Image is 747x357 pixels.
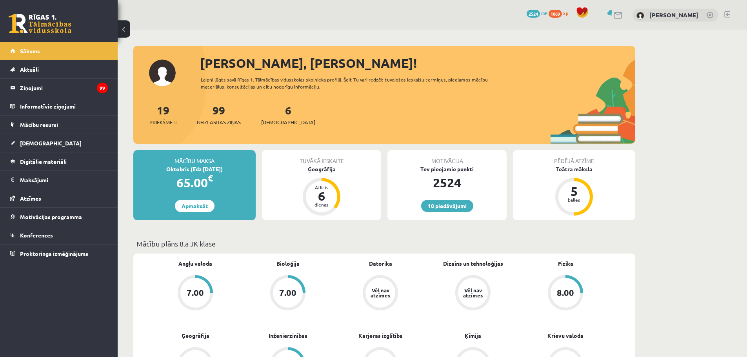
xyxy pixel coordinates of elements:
[358,332,403,340] a: Karjeras izglītība
[178,259,212,268] a: Angļu valoda
[197,118,241,126] span: Neizlasītās ziņas
[562,185,586,198] div: 5
[369,288,391,298] div: Vēl nav atzīmes
[421,200,473,212] a: 10 piedāvājumi
[261,118,315,126] span: [DEMOGRAPHIC_DATA]
[20,47,40,54] span: Sākums
[20,232,53,239] span: Konferences
[149,103,176,126] a: 19Priekšmeti
[10,152,108,170] a: Digitālie materiāli
[549,10,572,16] a: 1069 xp
[549,10,562,18] span: 1069
[649,11,698,19] a: [PERSON_NAME]
[462,288,484,298] div: Vēl nav atzīmes
[519,275,612,312] a: 8.00
[279,288,296,297] div: 7.00
[197,103,241,126] a: 99Neizlasītās ziņas
[133,150,256,165] div: Mācību maksa
[242,275,334,312] a: 7.00
[558,259,573,268] a: Fizika
[20,79,108,97] legend: Ziņojumi
[562,198,586,202] div: balles
[133,165,256,173] div: Oktobris (līdz [DATE])
[276,259,300,268] a: Bioloģija
[262,165,381,173] div: Ģeogrāfija
[20,195,41,202] span: Atzīmes
[269,332,307,340] a: Inženierzinības
[133,173,256,192] div: 65.00
[262,150,381,165] div: Tuvākā ieskaite
[20,66,39,73] span: Aktuāli
[10,245,108,263] a: Proktoringa izmēģinājums
[310,202,333,207] div: dienas
[10,97,108,115] a: Informatīvie ziņojumi
[208,172,213,184] span: €
[20,171,108,189] legend: Maksājumi
[10,226,108,244] a: Konferences
[310,185,333,190] div: Atlicis
[557,288,574,297] div: 8.00
[10,79,108,97] a: Ziņojumi99
[182,332,209,340] a: Ģeogrāfija
[201,76,502,90] div: Laipni lūgts savā Rīgas 1. Tālmācības vidusskolas skolnieka profilā. Šeit Tu vari redzēt tuvojošo...
[636,12,644,20] img: Armīns Salmanis
[262,165,381,217] a: Ģeogrāfija Atlicis 6 dienas
[10,42,108,60] a: Sākums
[97,83,108,93] i: 99
[541,10,547,16] span: mP
[10,189,108,207] a: Atzīmes
[20,140,82,147] span: [DEMOGRAPHIC_DATA]
[10,171,108,189] a: Maksājumi
[427,275,519,312] a: Vēl nav atzīmes
[136,238,632,249] p: Mācību plāns 8.a JK klase
[513,165,635,217] a: Teātra māksla 5 balles
[513,165,635,173] div: Teātra māksla
[465,332,481,340] a: Ķīmija
[387,165,507,173] div: Tev pieejamie punkti
[200,54,635,72] div: [PERSON_NAME], [PERSON_NAME]!
[387,150,507,165] div: Motivācija
[527,10,547,16] a: 2524 mP
[20,121,58,128] span: Mācību resursi
[387,173,507,192] div: 2524
[20,97,108,115] legend: Informatīvie ziņojumi
[9,14,71,33] a: Rīgas 1. Tālmācības vidusskola
[563,10,568,16] span: xp
[10,208,108,226] a: Motivācijas programma
[334,275,427,312] a: Vēl nav atzīmes
[20,213,82,220] span: Motivācijas programma
[149,118,176,126] span: Priekšmeti
[443,259,503,268] a: Dizains un tehnoloģijas
[149,275,242,312] a: 7.00
[261,103,315,126] a: 6[DEMOGRAPHIC_DATA]
[513,150,635,165] div: Pēdējā atzīme
[175,200,214,212] a: Apmaksāt
[369,259,392,268] a: Datorika
[10,134,108,152] a: [DEMOGRAPHIC_DATA]
[10,60,108,78] a: Aktuāli
[10,116,108,134] a: Mācību resursi
[527,10,540,18] span: 2524
[187,288,204,297] div: 7.00
[20,158,67,165] span: Digitālie materiāli
[310,190,333,202] div: 6
[20,250,88,257] span: Proktoringa izmēģinājums
[547,332,583,340] a: Krievu valoda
